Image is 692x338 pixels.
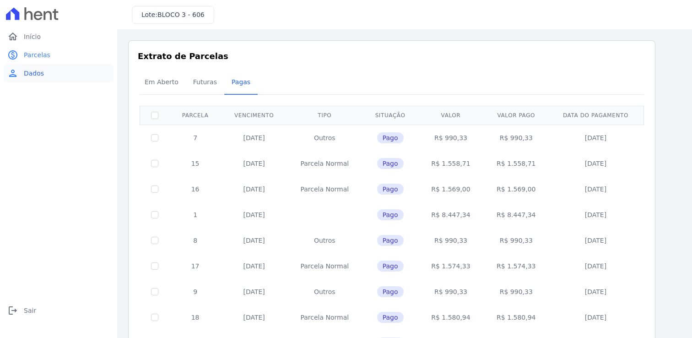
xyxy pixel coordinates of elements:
[169,106,221,125] th: Parcela
[157,11,205,18] span: BLOCO 3 - 606
[224,71,258,95] a: Pagas
[169,202,221,228] td: 1
[418,202,484,228] td: R$ 8.447,34
[7,31,18,42] i: home
[377,261,404,272] span: Pago
[287,176,362,202] td: Parcela Normal
[221,106,287,125] th: Vencimento
[418,106,484,125] th: Valor
[151,160,158,167] input: Só é possível selecionar pagamentos em aberto
[169,228,221,253] td: 8
[377,286,404,297] span: Pago
[138,50,646,62] h3: Extrato de Parcelas
[24,306,36,315] span: Sair
[549,202,643,228] td: [DATE]
[418,151,484,176] td: R$ 1.558,71
[141,10,205,20] h3: Lote:
[4,27,114,46] a: homeInício
[24,69,44,78] span: Dados
[418,125,484,151] td: R$ 990,33
[549,253,643,279] td: [DATE]
[169,305,221,330] td: 18
[549,106,643,125] th: Data do pagamento
[169,125,221,151] td: 7
[483,228,549,253] td: R$ 990,33
[549,125,643,151] td: [DATE]
[483,279,549,305] td: R$ 990,33
[151,262,158,270] input: Só é possível selecionar pagamentos em aberto
[483,305,549,330] td: R$ 1.580,94
[169,176,221,202] td: 16
[7,68,18,79] i: person
[24,50,50,60] span: Parcelas
[377,209,404,220] span: Pago
[221,305,287,330] td: [DATE]
[137,71,186,95] a: Em Aberto
[287,125,362,151] td: Outros
[24,32,41,41] span: Início
[287,279,362,305] td: Outros
[221,151,287,176] td: [DATE]
[221,125,287,151] td: [DATE]
[151,237,158,244] input: Só é possível selecionar pagamentos em aberto
[483,253,549,279] td: R$ 1.574,33
[151,185,158,193] input: Só é possível selecionar pagamentos em aberto
[377,132,404,143] span: Pago
[377,184,404,195] span: Pago
[287,228,362,253] td: Outros
[377,312,404,323] span: Pago
[549,228,643,253] td: [DATE]
[169,279,221,305] td: 9
[151,211,158,218] input: Só é possível selecionar pagamentos em aberto
[221,253,287,279] td: [DATE]
[483,176,549,202] td: R$ 1.569,00
[377,158,404,169] span: Pago
[4,301,114,320] a: logoutSair
[188,73,222,91] span: Futuras
[4,64,114,82] a: personDados
[483,151,549,176] td: R$ 1.558,71
[169,151,221,176] td: 15
[483,125,549,151] td: R$ 990,33
[151,314,158,321] input: Só é possível selecionar pagamentos em aberto
[418,228,484,253] td: R$ 990,33
[549,279,643,305] td: [DATE]
[151,288,158,295] input: Só é possível selecionar pagamentos em aberto
[151,134,158,142] input: Só é possível selecionar pagamentos em aberto
[7,49,18,60] i: paid
[549,176,643,202] td: [DATE]
[221,176,287,202] td: [DATE]
[287,106,362,125] th: Tipo
[483,202,549,228] td: R$ 8.447,34
[418,305,484,330] td: R$ 1.580,94
[169,253,221,279] td: 17
[221,228,287,253] td: [DATE]
[549,151,643,176] td: [DATE]
[418,253,484,279] td: R$ 1.574,33
[418,176,484,202] td: R$ 1.569,00
[186,71,224,95] a: Futuras
[418,279,484,305] td: R$ 990,33
[287,305,362,330] td: Parcela Normal
[287,151,362,176] td: Parcela Normal
[549,305,643,330] td: [DATE]
[4,46,114,64] a: paidParcelas
[287,253,362,279] td: Parcela Normal
[483,106,549,125] th: Valor pago
[139,73,184,91] span: Em Aberto
[377,235,404,246] span: Pago
[221,279,287,305] td: [DATE]
[362,106,418,125] th: Situação
[221,202,287,228] td: [DATE]
[7,305,18,316] i: logout
[226,73,256,91] span: Pagas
